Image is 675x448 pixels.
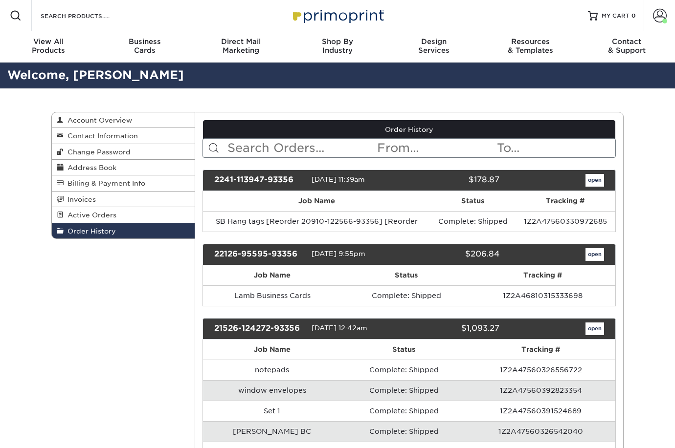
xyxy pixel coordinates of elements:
a: Shop ByIndustry [289,31,385,63]
span: [DATE] 11:39am [312,175,365,183]
span: Billing & Payment Info [64,179,145,187]
td: 1Z2A47560326542040 [467,421,615,442]
span: Business [96,37,193,46]
div: $1,093.27 [402,322,506,335]
span: [DATE] 9:55pm [312,250,365,257]
span: Design [386,37,482,46]
td: Set 1 [203,401,342,421]
th: Status [430,191,516,211]
a: DesignServices [386,31,482,63]
span: Direct Mail [193,37,289,46]
span: Order History [64,227,116,235]
input: Search Orders... [226,139,377,157]
span: Account Overview [64,116,132,124]
a: BusinessCards [96,31,193,63]
th: Tracking # [516,191,615,211]
div: Cards [96,37,193,55]
img: Primoprint [289,5,386,26]
td: Complete: Shipped [341,380,466,401]
input: From... [376,139,495,157]
input: To... [496,139,615,157]
a: Resources& Templates [482,31,579,63]
a: Billing & Payment Info [52,175,195,191]
div: $206.84 [402,248,506,261]
th: Status [341,340,466,360]
td: Complete: Shipped [342,285,470,306]
span: Change Password [64,148,131,156]
td: Complete: Shipped [341,401,466,421]
td: notepads [203,360,342,380]
td: 1Z2A47560326556722 [467,360,615,380]
span: 0 [631,12,636,19]
span: MY CART [602,12,630,20]
div: Industry [289,37,385,55]
div: 21526-124272-93356 [207,322,312,335]
td: Lamb Business Cards [203,285,342,306]
span: Shop By [289,37,385,46]
div: 2241-113947-93356 [207,174,312,187]
a: Direct MailMarketing [193,31,289,63]
a: Contact Information [52,128,195,144]
input: SEARCH PRODUCTS..... [40,10,135,21]
div: Services [386,37,482,55]
a: Active Orders [52,207,195,223]
a: Invoices [52,192,195,207]
td: 1Z2A47560391524689 [467,401,615,421]
a: Change Password [52,144,195,160]
td: Complete: Shipped [430,211,516,232]
th: Job Name [203,340,342,360]
a: open [585,174,604,187]
td: 1Z2A47560392823354 [467,380,615,401]
span: Resources [482,37,579,46]
th: Tracking # [471,265,615,285]
div: 22126-95595-93356 [207,248,312,261]
td: Complete: Shipped [341,360,466,380]
div: & Templates [482,37,579,55]
a: Order History [52,223,195,238]
th: Status [342,265,470,285]
th: Tracking # [467,340,615,360]
a: Address Book [52,160,195,175]
div: Marketing [193,37,289,55]
td: window envelopes [203,380,342,401]
td: 1Z2A47560330972685 [516,211,615,232]
td: 1Z2A46810315333698 [471,285,615,306]
th: Job Name [203,191,430,211]
a: Order History [203,120,616,139]
a: open [585,322,604,335]
span: Contact [579,37,675,46]
a: Account Overview [52,112,195,128]
span: Active Orders [64,211,116,219]
td: Complete: Shipped [341,421,466,442]
span: Invoices [64,195,96,203]
td: [PERSON_NAME] BC [203,421,342,442]
span: Contact Information [64,132,138,140]
span: Address Book [64,164,116,171]
span: [DATE] 12:42am [312,324,367,332]
div: $178.87 [402,174,506,187]
a: Contact& Support [579,31,675,63]
a: open [585,248,604,261]
div: & Support [579,37,675,55]
td: SB Hang tags [Reorder 20910-122566-93356] [Reorder [203,211,430,232]
th: Job Name [203,265,342,285]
